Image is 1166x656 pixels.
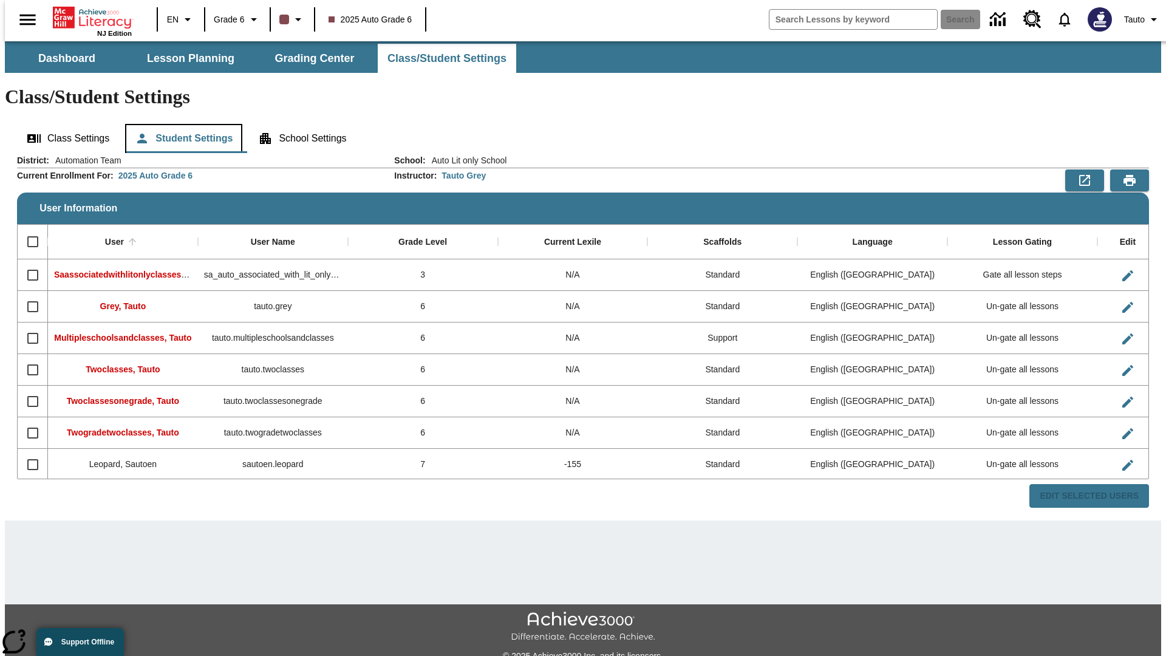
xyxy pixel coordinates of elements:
span: 2025 Auto Grade 6 [329,13,412,26]
h2: Instructor : [394,171,437,181]
div: Current Lexile [544,237,601,248]
button: Edit User [1116,358,1140,383]
div: 6 [348,417,498,449]
div: Tauto Grey [442,169,486,182]
div: N/A [498,323,648,354]
div: Language [853,237,893,248]
div: tauto.twogradetwoclasses [198,417,348,449]
div: 6 [348,386,498,417]
div: Lesson Gating [993,237,1052,248]
div: English (US) [797,417,947,449]
div: Class/Student Settings [17,124,1149,153]
div: Standard [647,417,797,449]
span: Twogradetwoclasses, Tauto [67,428,179,437]
span: Multipleschoolsandclasses, Tauto [54,333,191,343]
div: Edit [1120,237,1136,248]
div: 6 [348,291,498,323]
div: English (US) [797,323,947,354]
img: Achieve3000 Differentiate Accelerate Achieve [511,612,655,643]
a: Notifications [1049,4,1080,35]
div: User Information [17,154,1149,508]
div: English (US) [797,449,947,480]
div: sautoen.leopard [198,449,348,480]
div: 6 [348,323,498,354]
button: Print Preview [1110,169,1149,191]
span: Twoclassesonegrade, Tauto [67,396,179,406]
span: Support Offline [61,638,114,646]
div: N/A [498,417,648,449]
button: Support Offline [36,628,124,656]
span: Grade 6 [214,13,245,26]
button: Grading Center [254,44,375,73]
div: English (US) [797,386,947,417]
div: 7 [348,449,498,480]
div: Gate all lesson steps [947,259,1097,291]
span: Tauto [1124,13,1145,26]
div: Un-gate all lessons [947,449,1097,480]
button: Export to CSV [1065,169,1104,191]
div: Standard [647,386,797,417]
div: Un-gate all lessons [947,386,1097,417]
div: -155 [498,449,648,480]
input: search field [769,10,937,29]
a: Data Center [983,3,1016,36]
div: 6 [348,354,498,386]
div: tauto.multipleschoolsandclasses [198,323,348,354]
div: Support [647,323,797,354]
div: English (US) [797,291,947,323]
button: Lesson Planning [130,44,251,73]
div: Un-gate all lessons [947,354,1097,386]
div: N/A [498,291,648,323]
button: Open side menu [10,2,46,38]
button: Student Settings [125,124,242,153]
button: Class Settings [17,124,119,153]
span: User Information [39,203,117,214]
button: Grade: Grade 6, Select a grade [209,9,266,30]
div: N/A [498,354,648,386]
span: Saassociatedwithlitonlyclasses, Saassociatedwithlitonlyclasses [54,270,313,279]
a: Home [53,5,132,30]
h2: School : [394,155,425,166]
div: Standard [647,259,797,291]
button: Language: EN, Select a language [162,9,200,30]
h2: Current Enrollment For : [17,171,114,181]
button: Edit User [1116,264,1140,288]
div: sa_auto_associated_with_lit_only_classes [198,259,348,291]
button: Profile/Settings [1119,9,1166,30]
span: Leopard, Sautoen [89,459,157,469]
div: Scaffolds [703,237,742,248]
button: Edit User [1116,295,1140,319]
div: Un-gate all lessons [947,291,1097,323]
button: Class/Student Settings [378,44,516,73]
div: SubNavbar [5,41,1161,73]
div: N/A [498,386,648,417]
div: Standard [647,291,797,323]
button: School Settings [248,124,356,153]
button: Edit User [1116,390,1140,414]
div: tauto.grey [198,291,348,323]
span: Twoclasses, Tauto [86,364,160,374]
span: Grey, Tauto [100,301,146,311]
div: User [105,237,124,248]
span: Automation Team [49,154,121,166]
div: tauto.twoclasses [198,354,348,386]
button: Select a new avatar [1080,4,1119,35]
span: EN [167,13,179,26]
div: N/A [498,259,648,291]
div: Standard [647,354,797,386]
div: Un-gate all lessons [947,417,1097,449]
div: English (US) [797,259,947,291]
div: English (US) [797,354,947,386]
div: SubNavbar [5,44,517,73]
span: NJ Edition [97,30,132,37]
h1: Class/Student Settings [5,86,1161,108]
a: Resource Center, Will open in new tab [1016,3,1049,36]
div: 3 [348,259,498,291]
img: Avatar [1088,7,1112,32]
button: Class color is dark brown. Change class color [274,9,310,30]
button: Dashboard [6,44,128,73]
div: Un-gate all lessons [947,323,1097,354]
div: 2025 Auto Grade 6 [118,169,193,182]
button: Edit User [1116,327,1140,351]
button: Edit User [1116,453,1140,477]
